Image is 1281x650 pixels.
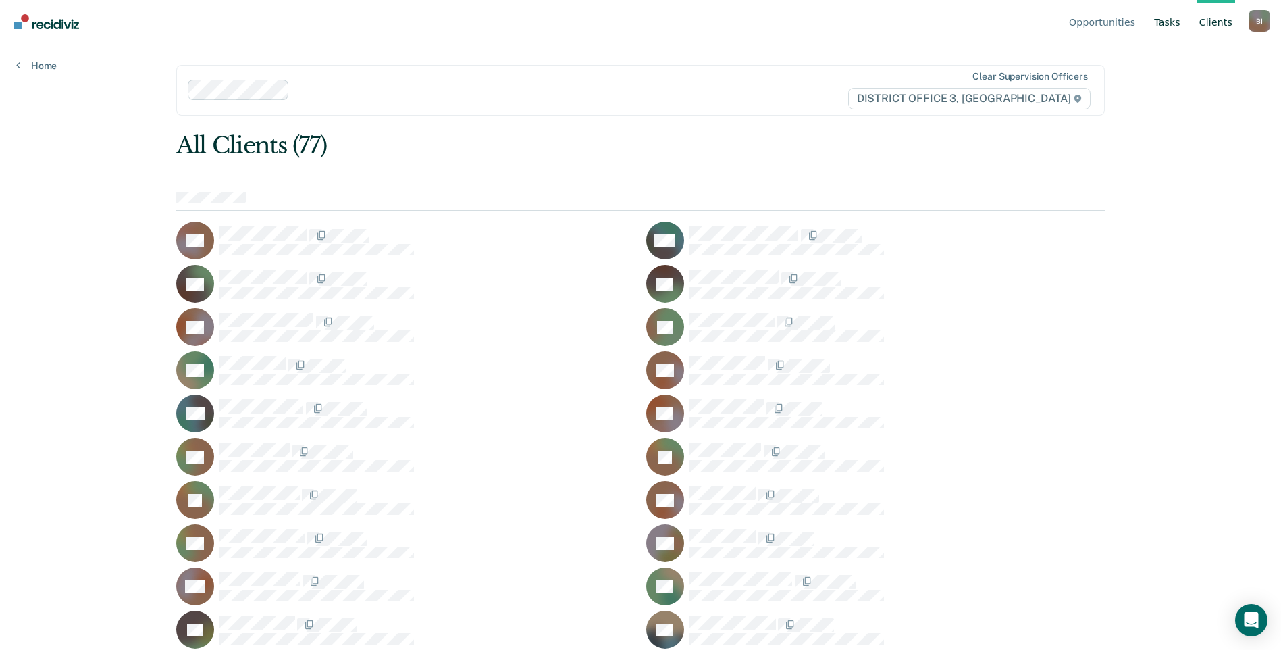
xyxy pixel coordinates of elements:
div: B I [1249,10,1270,32]
span: DISTRICT OFFICE 3, [GEOGRAPHIC_DATA] [848,88,1091,109]
img: Recidiviz [14,14,79,29]
button: Profile dropdown button [1249,10,1270,32]
div: Open Intercom Messenger [1235,604,1267,636]
a: Home [16,59,57,72]
div: Clear supervision officers [972,71,1087,82]
div: All Clients (77) [176,132,919,159]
